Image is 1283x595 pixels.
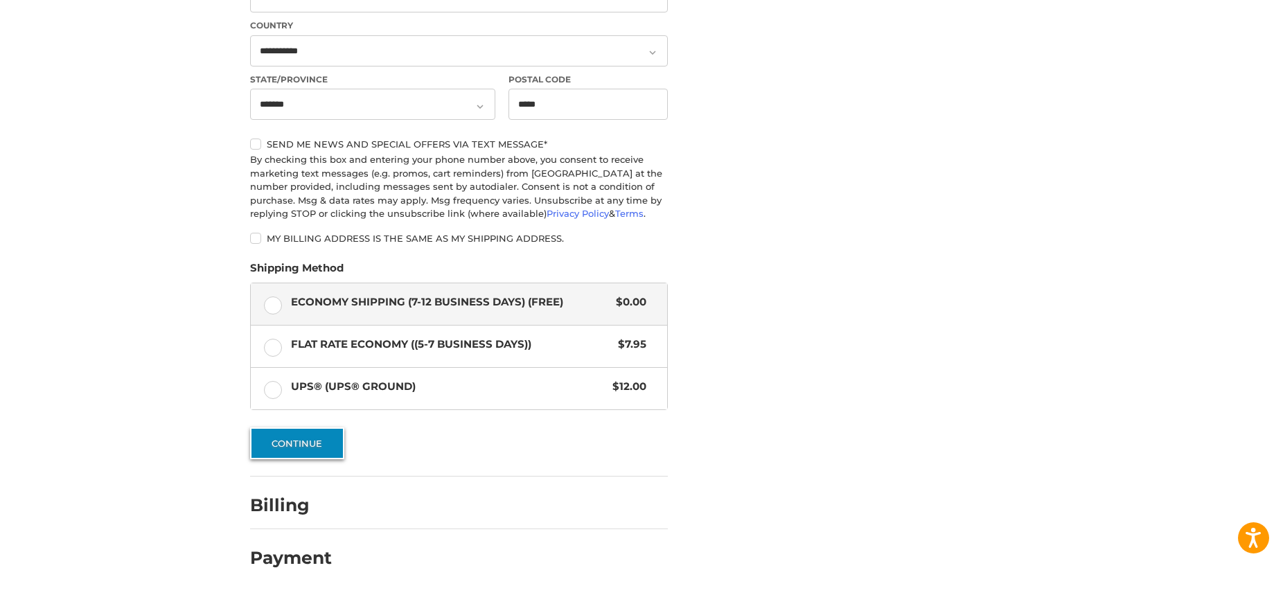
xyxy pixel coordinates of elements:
[547,208,609,219] a: Privacy Policy
[606,379,647,395] span: $12.00
[615,208,644,219] a: Terms
[610,294,647,310] span: $0.00
[250,73,495,86] label: State/Province
[250,260,344,283] legend: Shipping Method
[250,19,668,32] label: Country
[250,495,331,516] h2: Billing
[612,337,647,353] span: $7.95
[291,294,610,310] span: Economy Shipping (7-12 Business Days) (Free)
[250,153,668,221] div: By checking this box and entering your phone number above, you consent to receive marketing text ...
[291,379,606,395] span: UPS® (UPS® Ground)
[250,139,668,150] label: Send me news and special offers via text message*
[291,337,612,353] span: Flat Rate Economy ((5-7 Business Days))
[250,233,668,244] label: My billing address is the same as my shipping address.
[250,427,344,459] button: Continue
[250,547,332,569] h2: Payment
[508,73,668,86] label: Postal Code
